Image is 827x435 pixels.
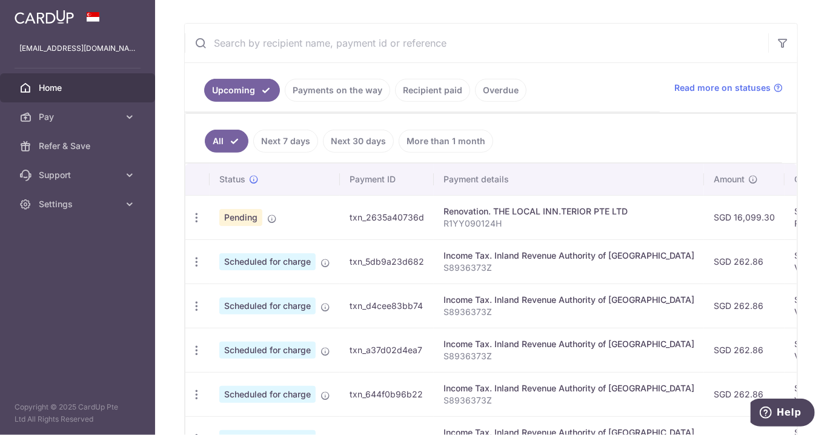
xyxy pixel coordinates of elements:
[434,164,704,195] th: Payment details
[253,130,318,153] a: Next 7 days
[39,82,119,94] span: Home
[340,239,434,284] td: txn_5db9a23d682
[39,198,119,210] span: Settings
[399,130,493,153] a: More than 1 month
[443,217,694,230] p: R1YY090124H
[443,338,694,350] div: Income Tax. Inland Revenue Authority of [GEOGRAPHIC_DATA]
[219,209,262,226] span: Pending
[443,306,694,318] p: S8936373Z
[475,79,526,102] a: Overdue
[219,342,316,359] span: Scheduled for charge
[219,173,245,185] span: Status
[340,372,434,416] td: txn_644f0b96b22
[219,386,316,403] span: Scheduled for charge
[15,10,74,24] img: CardUp
[704,372,785,416] td: SGD 262.86
[340,328,434,372] td: txn_a37d02d4ea7
[443,350,694,362] p: S8936373Z
[39,140,119,152] span: Refer & Save
[185,24,768,62] input: Search by recipient name, payment id or reference
[704,328,785,372] td: SGD 262.86
[340,284,434,328] td: txn_d4cee83bb74
[443,394,694,407] p: S8936373Z
[39,169,119,181] span: Support
[340,164,434,195] th: Payment ID
[39,111,119,123] span: Pay
[443,382,694,394] div: Income Tax. Inland Revenue Authority of [GEOGRAPHIC_DATA]
[674,82,783,94] a: Read more on statuses
[714,173,745,185] span: Amount
[704,284,785,328] td: SGD 262.86
[340,195,434,239] td: txn_2635a40736d
[443,294,694,306] div: Income Tax. Inland Revenue Authority of [GEOGRAPHIC_DATA]
[751,399,815,429] iframe: Opens a widget where you can find more information
[443,250,694,262] div: Income Tax. Inland Revenue Authority of [GEOGRAPHIC_DATA]
[205,130,248,153] a: All
[204,79,280,102] a: Upcoming
[323,130,394,153] a: Next 30 days
[219,253,316,270] span: Scheduled for charge
[704,239,785,284] td: SGD 262.86
[443,262,694,274] p: S8936373Z
[704,195,785,239] td: SGD 16,099.30
[219,297,316,314] span: Scheduled for charge
[674,82,771,94] span: Read more on statuses
[285,79,390,102] a: Payments on the way
[19,42,136,55] p: [EMAIL_ADDRESS][DOMAIN_NAME]
[443,205,694,217] div: Renovation. THE LOCAL INN.TERIOR PTE LTD
[395,79,470,102] a: Recipient paid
